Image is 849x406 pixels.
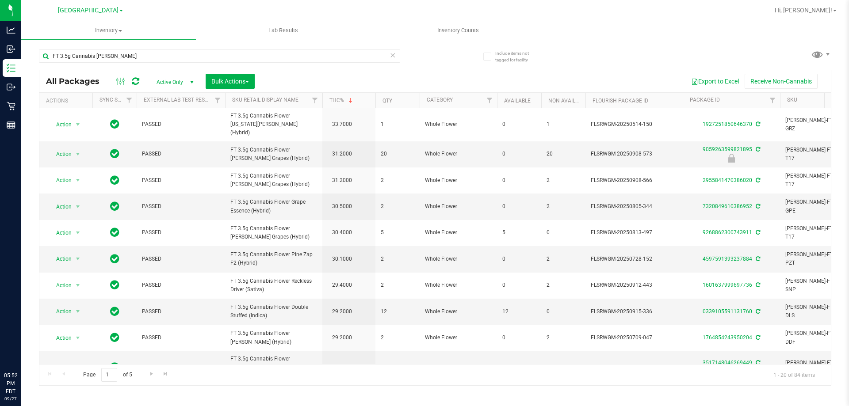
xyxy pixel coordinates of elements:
a: 2955841470386020 [703,177,752,183]
span: 0 [502,150,536,158]
span: 28.9000 [328,361,356,374]
a: Inventory Counts [371,21,545,40]
inline-svg: Retail [7,102,15,110]
span: 2 [547,202,580,211]
span: 2 [381,334,414,342]
a: Filter [210,93,225,108]
a: 1927251850646370 [703,121,752,127]
span: PASSED [142,176,220,185]
span: In Sync [110,305,119,318]
span: Clear [390,49,396,61]
span: 20 [381,363,414,372]
span: Whole Flower [425,334,492,342]
span: In Sync [110,200,119,212]
span: FT 3.5g Cannabis Flower [US_STATE][PERSON_NAME] (Hybrid) [230,355,317,380]
span: select [73,332,84,344]
a: Lab Results [196,21,371,40]
span: In Sync [110,361,119,373]
a: External Lab Test Result [144,97,213,103]
span: FT 3.5g Cannabis Flower [PERSON_NAME] Grapes (Hybrid) [230,172,317,189]
inline-svg: Inventory [7,64,15,72]
span: select [73,201,84,213]
span: Action [48,174,72,186]
span: PASSED [142,334,220,342]
span: Sync from Compliance System [754,121,760,127]
p: 05:52 PM EDT [4,372,17,395]
span: Inventory [21,27,196,34]
span: FT 3.5g Cannabis Flower Pine Zap F2 (Hybrid) [230,250,317,267]
span: FLSRWGM-20250813-497 [591,228,677,237]
span: FT 3.5g Cannabis Flower [PERSON_NAME] (Hybrid) [230,329,317,346]
iframe: Resource center [9,335,35,362]
span: In Sync [110,174,119,186]
span: 33.7000 [328,118,356,131]
span: Hi, [PERSON_NAME]! [775,7,832,14]
span: select [73,253,84,265]
span: FLSRWGM-20250915-336 [591,307,677,316]
span: FLSRWGM-20250709-047 [591,334,677,342]
a: Flourish Package ID [593,98,648,104]
a: 0339105591131760 [703,308,752,315]
span: 2 [381,202,414,211]
span: PASSED [142,228,220,237]
span: In Sync [110,148,119,160]
span: select [73,118,84,131]
span: 0 [547,228,580,237]
span: 5 [381,228,414,237]
span: Sync from Compliance System [754,334,760,341]
span: FLSRWGM-20250805-344 [591,202,677,211]
span: select [73,148,84,160]
span: Action [48,253,72,265]
input: Search Package ID, Item Name, SKU, Lot or Part Number... [39,49,400,63]
span: Include items not tagged for facility [495,50,539,63]
a: Filter [482,93,497,108]
span: FT 3.5g Cannabis Flower [PERSON_NAME] Grapes (Hybrid) [230,146,317,163]
span: Whole Flower [425,176,492,185]
button: Export to Excel [685,74,745,89]
span: 20 [547,150,580,158]
span: Action [48,332,72,344]
span: Whole Flower [425,150,492,158]
span: Action [48,361,72,374]
span: In Sync [110,226,119,239]
span: FLSRWGM-20250908-573 [591,150,677,158]
span: 29.4000 [328,279,356,292]
span: FT 3.5g Cannabis Flower Reckless Driver (Sativa) [230,277,317,294]
span: Action [48,279,72,292]
span: FT 3.5g Cannabis Flower [PERSON_NAME] Grapes (Hybrid) [230,224,317,241]
span: 31.2000 [328,148,356,160]
span: 2 [381,281,414,289]
a: 1764854243950204 [703,334,752,341]
span: 2 [547,334,580,342]
a: THC% [329,97,354,103]
a: Go to the next page [145,368,158,380]
inline-svg: Inbound [7,45,15,53]
span: 29.2000 [328,305,356,318]
a: Available [504,98,531,104]
a: 1601637999697736 [703,282,752,288]
span: FLSRWGM-20250912-443 [591,281,677,289]
inline-svg: Reports [7,121,15,129]
span: All Packages [46,76,108,86]
a: Filter [308,93,322,108]
span: FLSRWGM-20250806-1873 [591,363,677,372]
span: FT 3.5g Cannabis Flower [US_STATE][PERSON_NAME] (Hybrid) [230,112,317,137]
span: Whole Flower [425,202,492,211]
span: select [73,227,84,239]
span: PASSED [142,150,220,158]
span: Sync from Compliance System [754,308,760,315]
span: Whole Flower [425,228,492,237]
span: Action [48,227,72,239]
span: 12 [502,307,536,316]
a: Sku Retail Display Name [232,97,298,103]
inline-svg: Analytics [7,26,15,34]
span: In Sync [110,279,119,291]
span: Whole Flower [425,363,492,372]
span: 31.2000 [328,174,356,187]
span: Sync from Compliance System [754,229,760,235]
span: 0 [547,307,580,316]
span: Sync from Compliance System [754,282,760,288]
button: Receive Non-Cannabis [745,74,818,89]
button: Bulk Actions [206,74,255,89]
span: Page of 5 [76,368,139,382]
